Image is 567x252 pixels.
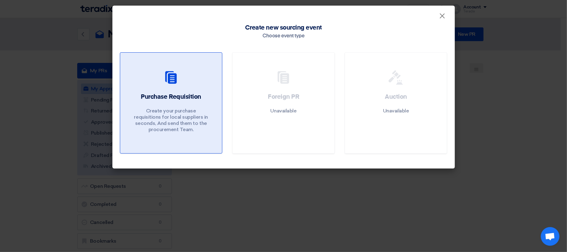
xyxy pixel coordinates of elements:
[245,23,322,32] span: Create new sourcing event
[271,108,297,114] p: Unavailable
[141,93,201,101] h2: Purchase Requisition
[439,11,446,24] span: ×
[434,10,451,22] button: Close
[383,108,409,114] p: Unavailable
[120,52,222,154] a: Purchase Requisition Create your purchase requisitions for local suppliers in seconds, And send t...
[268,94,299,100] span: Foreign PR
[134,108,208,133] p: Create your purchase requisitions for local suppliers in seconds, And send them to the procuremen...
[263,32,305,40] div: Choose event type
[385,94,407,100] span: Auction
[541,227,560,246] a: Open chat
